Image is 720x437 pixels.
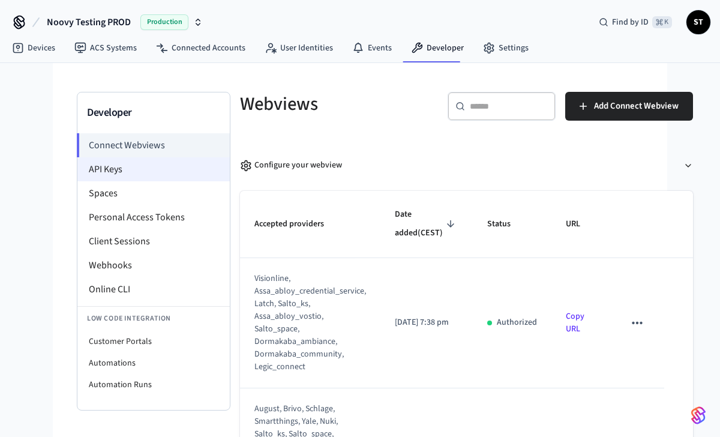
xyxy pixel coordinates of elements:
a: Events [343,37,401,59]
li: Spaces [77,181,230,205]
a: Developer [401,37,473,59]
h3: Developer [87,104,220,121]
p: Authorized [497,316,537,329]
li: Low Code Integration [77,306,230,331]
button: ST [686,10,710,34]
div: visionline, assa_abloy_credential_service, latch, salto_ks, assa_abloy_vostio, salto_space, dorma... [254,273,355,373]
h5: Webviews [240,92,433,116]
button: Add Connect Webview [565,92,693,121]
li: Automation Runs [77,374,230,396]
span: Date added(CEST) [395,205,458,243]
a: Settings [473,37,538,59]
span: ⌘ K [652,16,672,28]
span: Production [140,14,188,30]
div: Configure your webview [240,159,342,172]
li: Webhooks [77,253,230,277]
img: SeamLogoGradient.69752ec5.svg [691,406,706,425]
p: [DATE] 7:38 pm [395,316,458,329]
a: Connected Accounts [146,37,255,59]
li: Connect Webviews [77,133,230,157]
span: ST [688,11,709,33]
a: Devices [2,37,65,59]
span: Status [487,215,526,234]
li: Client Sessions [77,229,230,253]
li: Automations [77,352,230,374]
span: Add Connect Webview [594,98,679,114]
li: Personal Access Tokens [77,205,230,229]
span: URL [566,215,596,234]
span: Find by ID [612,16,649,28]
a: ACS Systems [65,37,146,59]
button: Configure your webview [240,149,693,181]
div: Find by ID⌘ K [589,11,682,33]
li: Online CLI [77,277,230,301]
li: API Keys [77,157,230,181]
li: Customer Portals [77,331,230,352]
a: Copy URL [566,310,584,335]
span: Noovy Testing PROD [47,15,131,29]
span: Accepted providers [254,215,340,234]
a: User Identities [255,37,343,59]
